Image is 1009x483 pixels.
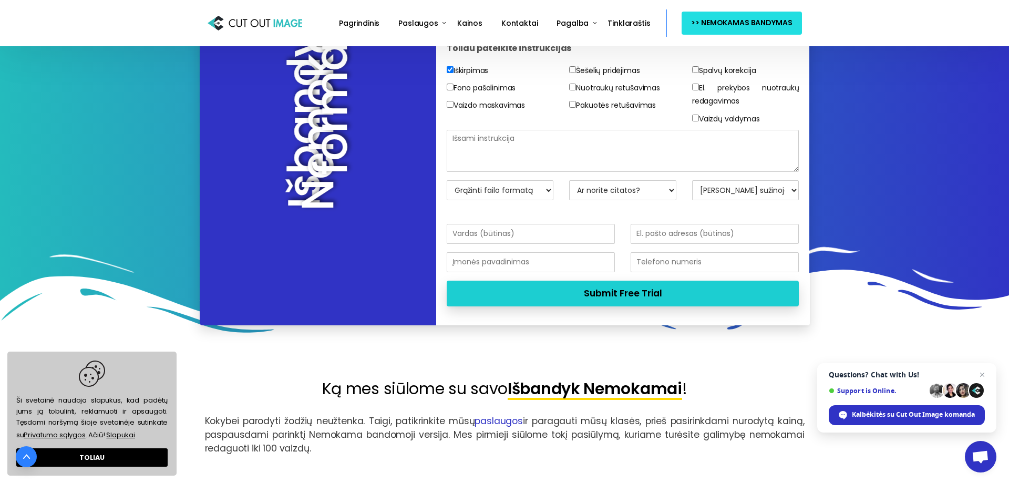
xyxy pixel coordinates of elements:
span: Kontaktai [501,18,538,28]
span: Išbandyk Nemokamai [508,377,682,400]
span: >> NEMOKAMAS BANDYMAS [691,16,792,29]
input: El. pašto adresas (būtinas) [631,224,799,244]
label: Pakuotės retušavimas [569,99,656,112]
a: learn more about cookies [105,428,137,441]
input: Iškirpimas [447,66,454,73]
input: Įmonės pavadinimas [447,252,615,272]
div: cookieconsent [7,352,177,476]
span: Kalbėkitės su Cut Out Image komanda [852,410,975,419]
span: Tinklaraštis [608,18,650,28]
h4: Toliau pateikite instrukcijas [447,33,799,64]
label: Fono pašalinimas [447,81,516,95]
span: Paslaugos [398,18,438,28]
a: paslaugos [475,415,523,427]
input: Pakuotės retušavimas [569,101,576,108]
img: Cut Out Image [208,13,302,33]
label: Vaizdų valdymas [692,112,760,126]
input: Fono pašalinimas [447,84,454,90]
span: Uždaryti pokalbį [976,368,989,381]
p: Kokybei parodyti žodžių neužtenka. Taigi, patikrinkite mūsų ir paragauti mūsų klasės, prieš pasir... [205,415,805,456]
label: Šešėlių pridėjimas [569,64,640,77]
a: Eiti į viršų [16,446,37,467]
span: Support is Online. [829,387,926,395]
input: Vaizdų valdymas [692,115,699,121]
input: Vardas (būtinas) [447,224,615,244]
span: Ši svetainė naudoja slapukus, kad padėtų jums ją tobulinti, reklamuoti ir apsaugoti. Tęsdami narš... [16,361,168,441]
button: Submit Free Trial [447,281,799,306]
label: Iškirpimas [447,64,488,77]
a: Kainos [453,12,487,35]
span: Questions? Chat with Us! [829,371,985,379]
label: Spalvų korekcija [692,64,756,77]
label: Vaizdo maskavimas [447,99,525,112]
a: Kontaktai [497,12,542,35]
input: El. prekybos nuotraukų redagavimas [692,84,699,90]
input: Nuotraukų retušavimas [569,84,576,90]
label: Nuotraukų retušavimas [569,81,660,95]
a: Pagrindinis [335,12,384,35]
input: Vaizdo maskavimas [447,101,454,108]
span: Pagalba [557,18,589,28]
div: Atviras pokalbis [965,441,996,472]
input: Šešėlių pridėjimas [569,66,576,73]
h2: Išbandyk Nemokamai forma [297,6,338,211]
a: Pagalba [552,12,593,35]
a: dismiss cookie message [16,448,168,467]
label: El. prekybos nuotraukų redagavimas [692,81,799,108]
span: ! [682,377,687,400]
a: Paslaugos [394,12,442,35]
a: Privatumo sąlygos [24,430,85,440]
a: >> NEMOKAMAS BANDYMAS [682,12,801,34]
a: Tinklaraštis [603,12,654,35]
input: Spalvų korekcija [692,66,699,73]
span: Pagrindinis [339,18,379,28]
span: Kainos [457,18,482,28]
span: Ką mes siūlome su savo [322,377,508,400]
div: Kalbėkitės su Cut Out Image komanda [829,405,985,425]
input: Telefono numeris [631,252,799,272]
